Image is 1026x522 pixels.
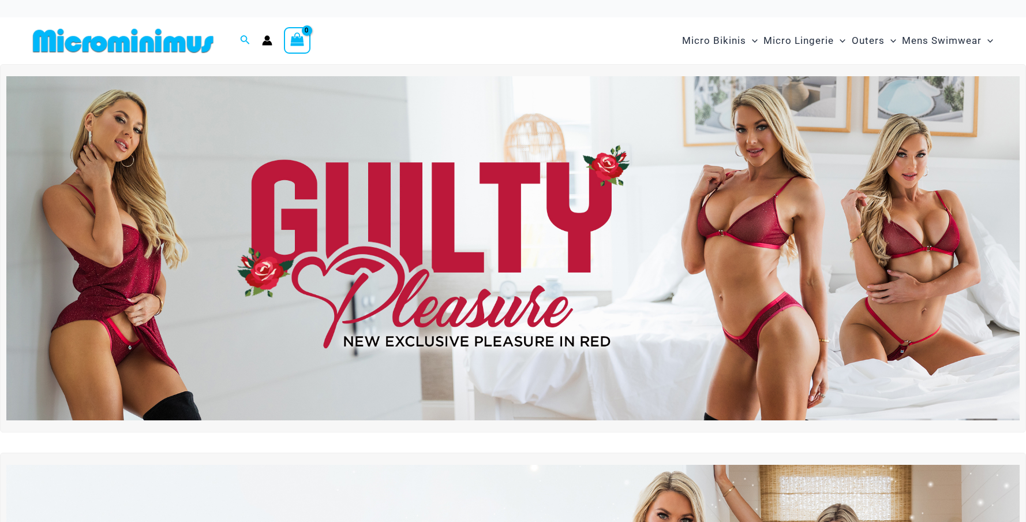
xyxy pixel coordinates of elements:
[852,26,885,55] span: Outers
[885,26,896,55] span: Menu Toggle
[834,26,845,55] span: Menu Toggle
[849,23,899,58] a: OutersMenu ToggleMenu Toggle
[899,23,996,58] a: Mens SwimwearMenu ToggleMenu Toggle
[902,26,982,55] span: Mens Swimwear
[284,27,310,54] a: View Shopping Cart, empty
[679,23,761,58] a: Micro BikinisMenu ToggleMenu Toggle
[746,26,758,55] span: Menu Toggle
[677,21,998,60] nav: Site Navigation
[682,26,746,55] span: Micro Bikinis
[6,76,1020,421] img: Guilty Pleasures Red Lingerie
[262,35,272,46] a: Account icon link
[763,26,834,55] span: Micro Lingerie
[761,23,848,58] a: Micro LingerieMenu ToggleMenu Toggle
[28,28,218,54] img: MM SHOP LOGO FLAT
[240,33,250,48] a: Search icon link
[982,26,993,55] span: Menu Toggle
